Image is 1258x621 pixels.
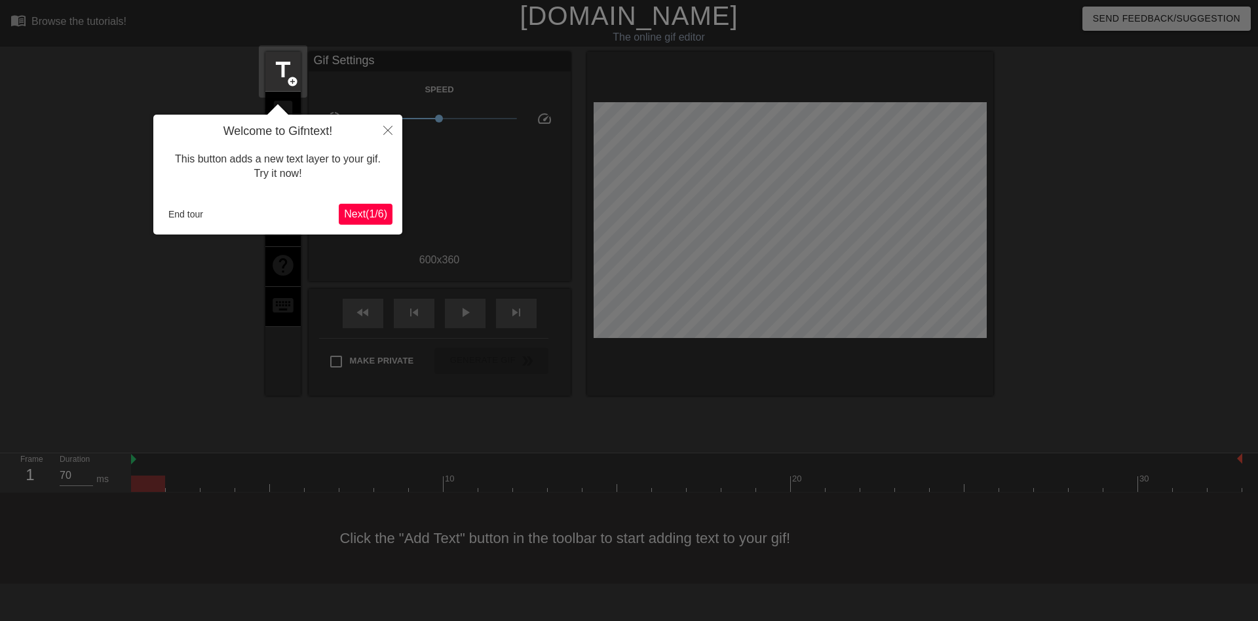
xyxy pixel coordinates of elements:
[163,139,392,195] div: This button adds a new text layer to your gif. Try it now!
[344,208,387,219] span: Next ( 1 / 6 )
[163,124,392,139] h4: Welcome to Gifntext!
[339,204,392,225] button: Next
[373,115,402,145] button: Close
[163,204,208,224] button: End tour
